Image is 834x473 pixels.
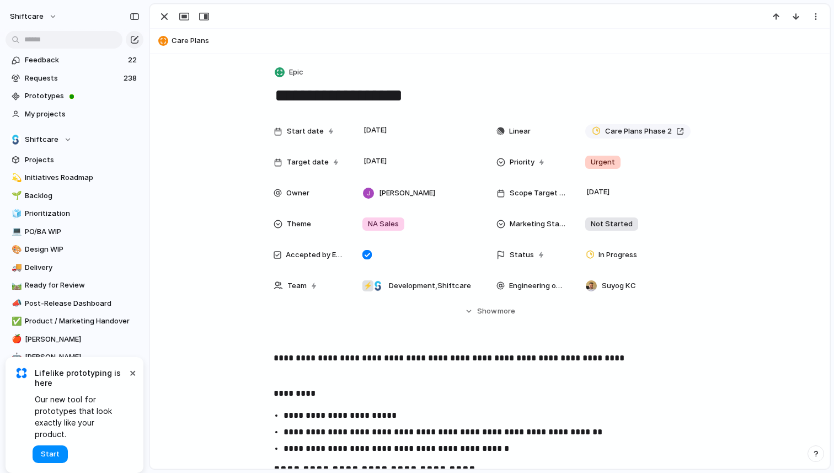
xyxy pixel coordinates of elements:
[6,295,143,312] a: 📣Post-Release Dashboard
[10,11,44,22] span: shiftcare
[25,352,140,363] span: [PERSON_NAME]
[25,280,140,291] span: Ready for Review
[10,298,21,309] button: 📣
[10,334,21,345] button: 🍎
[25,155,140,166] span: Projects
[33,445,68,463] button: Start
[6,106,143,123] a: My projects
[287,126,324,137] span: Start date
[6,259,143,276] a: 🚚Delivery
[584,185,613,199] span: [DATE]
[368,219,399,230] span: NA Sales
[12,279,19,292] div: 🛤️
[25,134,58,145] span: Shiftcare
[477,306,497,317] span: Show
[10,316,21,327] button: ✅
[6,331,143,348] div: 🍎[PERSON_NAME]
[509,280,567,291] span: Engineering owner
[5,8,63,25] button: shiftcare
[6,152,143,168] a: Projects
[10,190,21,201] button: 🌱
[585,124,691,139] a: Care Plans Phase 2
[6,224,143,240] a: 💻PO/BA WIP
[12,189,19,202] div: 🌱
[10,280,21,291] button: 🛤️
[6,205,143,222] a: 🧊Prioritization
[10,226,21,237] button: 💻
[41,449,60,460] span: Start
[12,261,19,274] div: 🚚
[25,316,140,327] span: Product / Marketing Handover
[598,249,637,261] span: In Progress
[379,188,435,199] span: [PERSON_NAME]
[10,244,21,255] button: 🎨
[605,126,672,137] span: Care Plans Phase 2
[126,366,139,379] button: Dismiss
[128,55,139,66] span: 22
[25,208,140,219] span: Prioritization
[12,243,19,256] div: 🎨
[510,219,567,230] span: Marketing Status
[287,219,311,230] span: Theme
[286,188,309,199] span: Owner
[10,208,21,219] button: 🧊
[591,157,615,168] span: Urgent
[509,126,531,137] span: Linear
[25,262,140,273] span: Delivery
[510,188,567,199] span: Scope Target Date
[25,244,140,255] span: Design WIP
[25,334,140,345] span: [PERSON_NAME]
[274,301,706,321] button: Showmore
[361,155,390,168] span: [DATE]
[6,241,143,258] a: 🎨Design WIP
[510,157,534,168] span: Priority
[286,249,344,261] span: Accepted by Engineering
[25,73,120,84] span: Requests
[12,333,19,346] div: 🍎
[6,349,143,365] a: 🤖[PERSON_NAME]
[6,313,143,329] a: ✅Product / Marketing Handover
[362,280,373,291] div: ⚡
[287,157,329,168] span: Target date
[6,52,143,68] a: Feedback22
[272,65,307,81] button: Epic
[6,88,143,104] a: Prototypes
[10,172,21,183] button: 💫
[602,280,636,291] span: Suyog KC
[6,70,143,87] a: Requests238
[287,280,307,291] span: Team
[25,226,140,237] span: PO/BA WIP
[510,249,534,261] span: Status
[498,306,515,317] span: more
[35,368,127,388] span: Lifelike prototyping is here
[155,32,825,50] button: Care Plans
[10,262,21,273] button: 🚚
[25,190,140,201] span: Backlog
[12,225,19,238] div: 💻
[12,351,19,364] div: 🤖
[25,55,125,66] span: Feedback
[10,352,21,363] button: 🤖
[12,297,19,310] div: 📣
[25,109,140,120] span: My projects
[35,394,127,440] span: Our new tool for prototypes that look exactly like your product.
[12,172,19,184] div: 💫
[25,298,140,309] span: Post-Release Dashboard
[6,169,143,186] a: 💫Initiatives Roadmap
[6,188,143,204] a: 🌱Backlog
[124,73,139,84] span: 238
[12,315,19,328] div: ✅
[6,277,143,294] a: 🛤️Ready for Review
[12,208,19,220] div: 🧊
[25,91,140,102] span: Prototypes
